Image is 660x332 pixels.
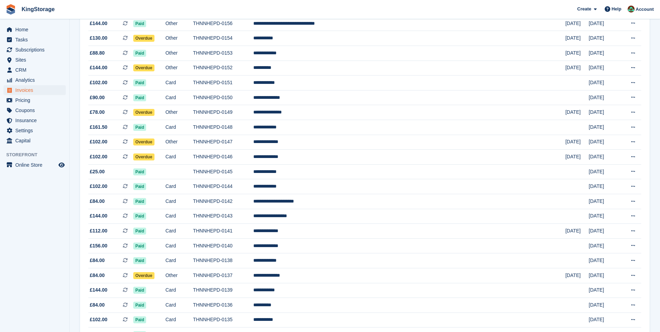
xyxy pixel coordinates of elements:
td: THNNHEPD-0148 [193,120,253,135]
td: [DATE] [589,120,619,135]
td: [DATE] [589,194,619,209]
td: [DATE] [589,46,619,61]
td: [DATE] [589,164,619,179]
span: Paid [133,168,146,175]
td: THNNHEPD-0156 [193,16,253,31]
td: Card [165,150,193,165]
td: THNNHEPD-0138 [193,253,253,268]
td: [DATE] [589,298,619,313]
span: £102.00 [90,153,108,160]
a: menu [3,55,66,65]
span: Paid [133,228,146,235]
td: Card [165,179,193,194]
td: Card [165,283,193,298]
td: [DATE] [589,224,619,239]
td: [DATE] [565,135,589,150]
span: Paid [133,183,146,190]
span: Storefront [6,151,69,158]
span: Overdue [133,272,154,279]
span: Paid [133,302,146,309]
span: £102.00 [90,79,108,86]
td: Card [165,253,193,268]
span: £161.50 [90,124,108,131]
td: [DATE] [565,61,589,76]
span: Overdue [133,139,154,145]
span: £84.00 [90,257,105,264]
span: Account [636,6,654,13]
a: menu [3,105,66,115]
td: [DATE] [589,16,619,31]
td: [DATE] [565,46,589,61]
span: £84.00 [90,198,105,205]
span: Paid [133,20,146,27]
span: £112.00 [90,227,108,235]
a: menu [3,75,66,85]
td: [DATE] [565,150,589,165]
span: £102.00 [90,183,108,190]
td: Card [165,238,193,253]
img: stora-icon-8386f47178a22dfd0bd8f6a31ec36ba5ce8667c1dd55bd0f319d3a0aa187defe.svg [6,4,16,15]
td: Card [165,194,193,209]
a: menu [3,116,66,125]
span: Create [577,6,591,13]
span: £88.80 [90,49,105,57]
td: THNNHEPD-0141 [193,224,253,239]
span: CRM [15,65,57,75]
span: Paid [133,79,146,86]
td: THNNHEPD-0144 [193,179,253,194]
span: £102.00 [90,316,108,323]
a: menu [3,65,66,75]
td: [DATE] [565,268,589,283]
a: menu [3,160,66,170]
span: Settings [15,126,57,135]
td: THNNHEPD-0152 [193,61,253,76]
td: THNNHEPD-0142 [193,194,253,209]
td: Other [165,268,193,283]
span: £25.00 [90,168,105,175]
td: Other [165,16,193,31]
td: [DATE] [565,31,589,46]
span: Invoices [15,85,57,95]
span: Subscriptions [15,45,57,55]
span: £78.00 [90,109,105,116]
a: menu [3,25,66,34]
span: £130.00 [90,34,108,42]
td: Card [165,313,193,327]
td: [DATE] [589,179,619,194]
span: Paid [133,124,146,131]
span: Help [612,6,621,13]
span: Overdue [133,64,154,71]
span: £144.00 [90,64,108,71]
a: menu [3,35,66,45]
span: £144.00 [90,20,108,27]
td: THNNHEPD-0137 [193,268,253,283]
td: THNNHEPD-0151 [193,76,253,90]
span: Paid [133,198,146,205]
a: menu [3,95,66,105]
span: Overdue [133,109,154,116]
img: John King [628,6,635,13]
td: THNNHEPD-0146 [193,150,253,165]
td: [DATE] [589,90,619,105]
span: Insurance [15,116,57,125]
td: THNNHEPD-0153 [193,46,253,61]
td: [DATE] [565,224,589,239]
a: KingStorage [19,3,57,15]
td: [DATE] [589,268,619,283]
td: [DATE] [589,31,619,46]
span: Sites [15,55,57,65]
span: Paid [133,243,146,250]
td: [DATE] [589,150,619,165]
td: [DATE] [589,105,619,120]
td: THNNHEPD-0139 [193,283,253,298]
td: Other [165,31,193,46]
td: THNNHEPD-0150 [193,90,253,105]
td: [DATE] [589,253,619,268]
span: Paid [133,257,146,264]
td: THNNHEPD-0140 [193,238,253,253]
td: Card [165,120,193,135]
td: [DATE] [589,61,619,76]
td: Card [165,76,193,90]
td: Other [165,46,193,61]
span: £84.00 [90,301,105,309]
